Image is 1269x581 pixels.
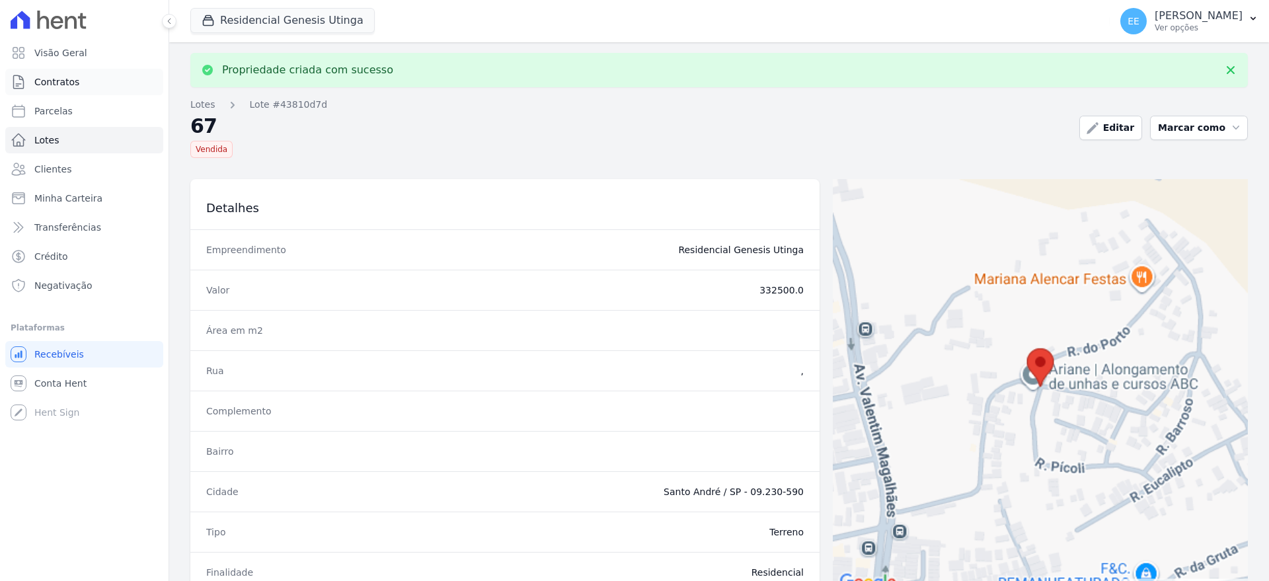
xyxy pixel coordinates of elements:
dd: Residencial Genesis Utinga [409,243,804,256]
dd: , [409,364,804,377]
dt: Complemento [206,405,399,418]
dt: Valor [206,284,399,297]
a: Editar [1079,116,1142,140]
p: [PERSON_NAME] [1155,9,1243,22]
dd: Santo André / SP - 09.230-590 [409,485,804,498]
dt: Empreendimento [206,243,399,256]
a: Crédito [5,243,163,270]
span: Negativação [34,279,93,292]
a: Lote #43810d7d [250,98,328,112]
p: Ver opções [1155,22,1243,33]
dd: Terreno [409,525,804,539]
a: Conta Hent [5,370,163,397]
a: Lotes [5,127,163,153]
span: Recebíveis [34,348,84,361]
a: Clientes [5,156,163,182]
h3: Detalhes [206,200,405,216]
span: Transferências [34,221,101,234]
p: Propriedade criada com sucesso [222,63,393,77]
dt: Bairro [206,445,399,458]
button: EE [PERSON_NAME] Ver opções [1110,3,1269,40]
span: Visão Geral [34,46,87,59]
dd: 332500.0 [409,284,804,297]
dt: Rua [206,364,399,377]
dt: Cidade [206,485,399,498]
span: Lotes [34,134,59,147]
button: Residencial Genesis Utinga [190,8,375,33]
span: Vendida [190,141,233,158]
a: Contratos [5,69,163,95]
a: Minha Carteira [5,185,163,212]
h2: 67 [190,117,1069,136]
a: Transferências [5,214,163,241]
dt: Área em m2 [206,324,399,337]
span: Clientes [34,163,71,176]
span: Contratos [34,75,79,89]
span: EE [1128,17,1139,26]
dt: Tipo [206,525,399,539]
span: Minha Carteira [34,192,102,205]
a: Recebíveis [5,341,163,368]
a: Negativação [5,272,163,299]
span: Conta Hent [34,377,87,390]
a: Lotes [190,98,215,112]
a: Visão Geral [5,40,163,66]
span: Crédito [34,250,68,263]
button: Marcar como [1150,116,1248,140]
a: Parcelas [5,98,163,124]
span: Parcelas [34,104,73,118]
div: Plataformas [11,320,158,336]
dd: Residencial [409,566,804,579]
nav: Breadcrumb [190,98,1069,112]
dt: Finalidade [206,566,399,579]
